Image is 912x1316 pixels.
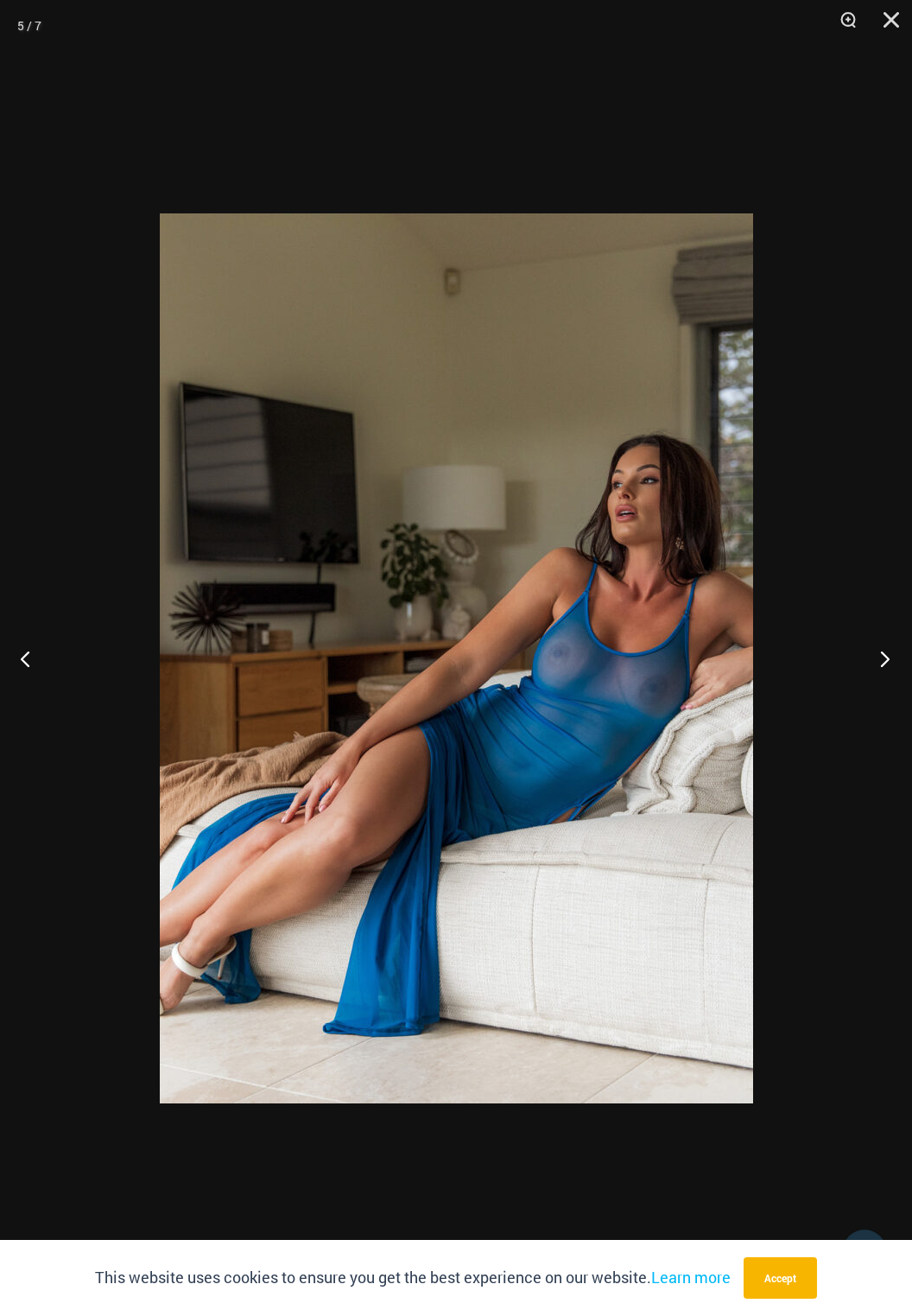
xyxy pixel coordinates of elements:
[17,13,41,39] div: 5 / 7
[160,213,753,1103] img: Pursuit Sapphire Blue 5840 Dress 05
[651,1267,731,1287] a: Learn more
[847,615,912,702] button: Next
[95,1265,731,1291] p: This website uses cookies to ensure you get the best experience on our website.
[744,1257,817,1299] button: Accept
